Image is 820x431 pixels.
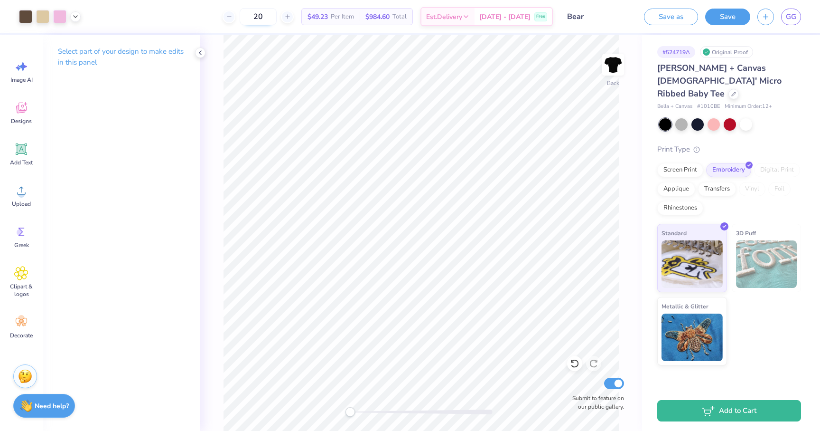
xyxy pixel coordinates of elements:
[657,182,695,196] div: Applique
[644,9,698,25] button: Save as
[10,159,33,166] span: Add Text
[736,240,797,288] img: 3D Puff
[657,201,703,215] div: Rhinestones
[786,11,796,22] span: GG
[705,9,750,25] button: Save
[657,400,801,421] button: Add to Cart
[698,182,736,196] div: Transfers
[10,332,33,339] span: Decorate
[657,144,801,155] div: Print Type
[392,12,407,22] span: Total
[58,46,185,68] p: Select part of your design to make edits in this panel
[240,8,277,25] input: – –
[662,301,708,311] span: Metallic & Glitter
[657,163,703,177] div: Screen Print
[706,163,751,177] div: Embroidery
[345,407,355,417] div: Accessibility label
[479,12,531,22] span: [DATE] - [DATE]
[560,7,630,26] input: Untitled Design
[662,240,723,288] img: Standard
[725,103,772,111] span: Minimum Order: 12 +
[739,182,765,196] div: Vinyl
[657,46,695,58] div: # 524719A
[12,200,31,208] span: Upload
[35,402,69,411] strong: Need help?
[567,394,624,411] label: Submit to feature on our public gallery.
[11,117,32,125] span: Designs
[607,79,619,87] div: Back
[768,182,791,196] div: Foil
[6,283,37,298] span: Clipart & logos
[657,62,782,99] span: [PERSON_NAME] + Canvas [DEMOGRAPHIC_DATA]' Micro Ribbed Baby Tee
[536,13,545,20] span: Free
[426,12,462,22] span: Est. Delivery
[365,12,390,22] span: $984.60
[662,228,687,238] span: Standard
[754,163,800,177] div: Digital Print
[14,241,29,249] span: Greek
[657,103,692,111] span: Bella + Canvas
[307,12,328,22] span: $49.23
[736,228,756,238] span: 3D Puff
[10,76,33,84] span: Image AI
[697,103,720,111] span: # 1010BE
[331,12,354,22] span: Per Item
[700,46,753,58] div: Original Proof
[604,55,623,74] img: Back
[662,314,723,361] img: Metallic & Glitter
[781,9,801,25] a: GG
